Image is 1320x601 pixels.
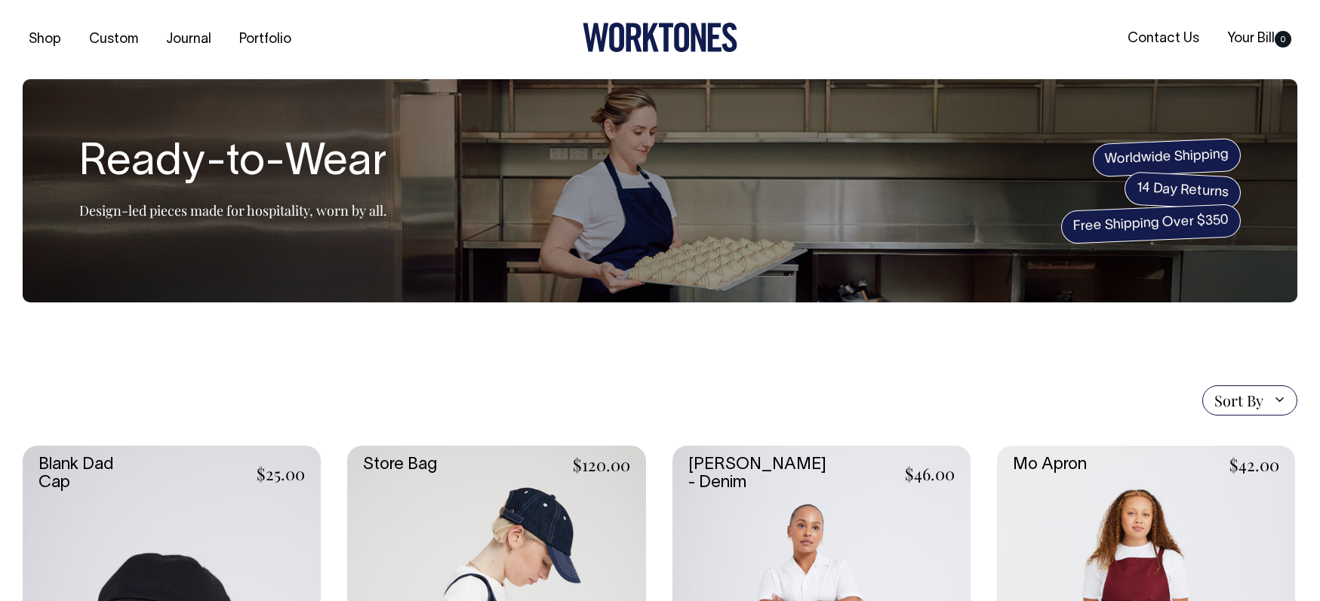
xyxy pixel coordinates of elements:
[233,27,297,52] a: Portfolio
[23,27,67,52] a: Shop
[79,140,387,188] h1: Ready-to-Wear
[1275,31,1291,48] span: 0
[1092,138,1242,177] span: Worldwide Shipping
[1214,391,1263,409] span: Sort By
[1060,204,1242,244] span: Free Shipping Over $350
[1122,26,1205,51] a: Contact Us
[79,201,387,219] p: Design-led pieces made for hospitality, worn by all.
[160,27,217,52] a: Journal
[1124,171,1242,210] span: 14 Day Returns
[83,27,144,52] a: Custom
[1221,26,1297,51] a: Your Bill0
